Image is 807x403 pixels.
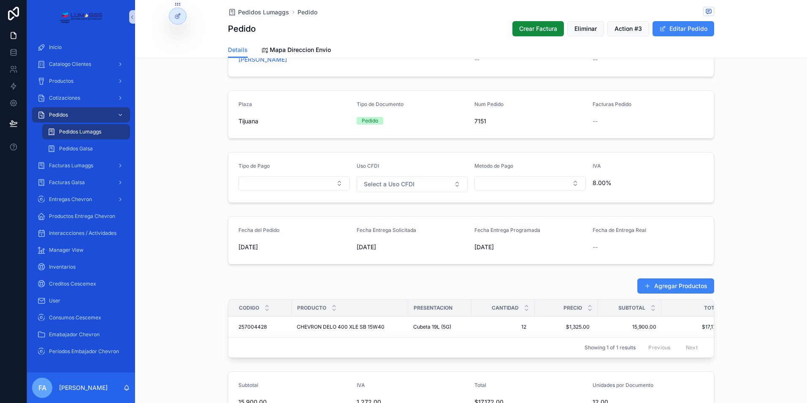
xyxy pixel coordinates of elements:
a: 12 [477,320,530,334]
span: Uso CFDI [357,163,379,169]
span: Fecha del Pedido [238,227,279,233]
span: Creditos Cescemex [49,280,96,287]
span: IVA [593,163,601,169]
span: Crear Factura [519,25,557,33]
span: 12 [480,324,526,330]
button: Select Button [357,176,468,192]
h1: Pedido [228,23,256,35]
span: Pedidos Lumaggs [238,8,289,16]
a: [PERSON_NAME] [238,55,287,64]
span: [DATE] [474,243,586,251]
span: Tijuana [238,117,258,125]
span: Producto [297,305,326,311]
span: Catalogo Clientes [49,61,91,68]
span: Facturas Lumaggs [49,162,93,169]
span: CHEVRON DELO 400 XLE SB 15W40 [297,324,385,330]
span: Total [704,305,721,311]
span: IVA [357,382,365,388]
a: Pedidos Lumaggs [42,124,130,139]
a: CHEVRON DELO 400 XLE SB 15W40 [297,324,403,330]
span: User [49,297,60,304]
span: $1,325.00 [543,324,590,330]
a: 257004428 [238,324,287,330]
span: Subtotal [238,382,258,388]
span: Num Pedido [474,101,504,107]
span: Mapa Direccion Envio [270,46,331,54]
a: Consumos Cescemex [32,310,130,325]
img: App logo [60,10,102,24]
span: Unidades por Documento [593,382,653,388]
span: 8.00% [593,179,704,187]
p: [PERSON_NAME] [59,384,108,392]
span: Inventarios [49,264,76,270]
span: Pedidos Galsa [59,145,93,152]
span: Emabajador Chevron [49,331,100,338]
span: Interaccciones / Actividades [49,230,116,237]
a: Cotizaciones [32,90,130,106]
span: Consumos Cescemex [49,314,101,321]
span: [DATE] [238,243,350,251]
span: 257004428 [238,324,267,330]
span: Total [474,382,486,388]
span: Pedidos [49,112,68,118]
a: Interaccciones / Actividades [32,226,130,241]
span: Entregas Chevron [49,196,92,203]
button: Select Button [474,176,586,191]
span: -- [593,55,598,64]
span: 7151 [474,117,586,125]
a: Productos [32,74,130,89]
span: -- [474,55,479,64]
a: Pedidos Lumaggs [228,8,289,16]
span: Codigo [239,305,259,311]
span: Facturas Pedido [593,101,631,107]
div: Pedido [362,117,378,125]
a: Pedidos Galsa [42,141,130,156]
a: Productos Entrega Chevron [32,209,130,224]
span: Inicio [49,44,62,51]
span: Productos Entrega Chevron [49,213,115,220]
span: -- [593,243,598,251]
button: Eliminar [567,21,604,36]
span: Eliminar [574,25,597,33]
span: Presentacion [414,305,452,311]
a: Cubeta 19L (5G) [413,324,466,330]
a: Details [228,42,248,58]
span: Subtotal [618,305,645,311]
a: Facturas Galsa [32,175,130,190]
a: User [32,293,130,308]
span: Productos [49,78,73,84]
a: Entregas Chevron [32,192,130,207]
span: [DATE] [357,243,468,251]
span: Facturas Galsa [49,179,85,186]
a: Inicio [32,40,130,55]
span: Cotizaciones [49,95,80,101]
span: Select a Uso CFDI [364,180,414,188]
a: Emabajador Chevron [32,327,130,342]
button: Crear Factura [512,21,564,36]
span: Cantidad [492,305,519,311]
a: $1,325.00 [540,320,593,334]
span: FA [38,383,46,393]
span: Showing 1 of 1 results [585,344,636,351]
a: Mapa Direccion Envio [261,42,331,59]
span: Fecha de Entrega Real [593,227,646,233]
span: Manager View [49,247,84,253]
button: Editar Pedido [653,21,714,36]
a: $17,172.00 [662,324,727,330]
a: Catalogo Clientes [32,57,130,72]
a: Facturas Lumaggs [32,158,130,173]
span: Fecha Entrega Programada [474,227,540,233]
span: Action #3 [615,25,642,33]
span: Pedidos Lumaggs [59,128,101,135]
a: Agregar Productos [637,278,714,294]
span: Tipo de Documento [357,101,403,107]
span: -- [593,117,598,125]
a: 15,900.00 [603,324,656,330]
span: Fecha Entrega Solicitada [357,227,416,233]
span: Pedido [298,8,317,16]
span: Metodo de Pago [474,163,513,169]
a: Periodos Embajador Chevron [32,344,130,359]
